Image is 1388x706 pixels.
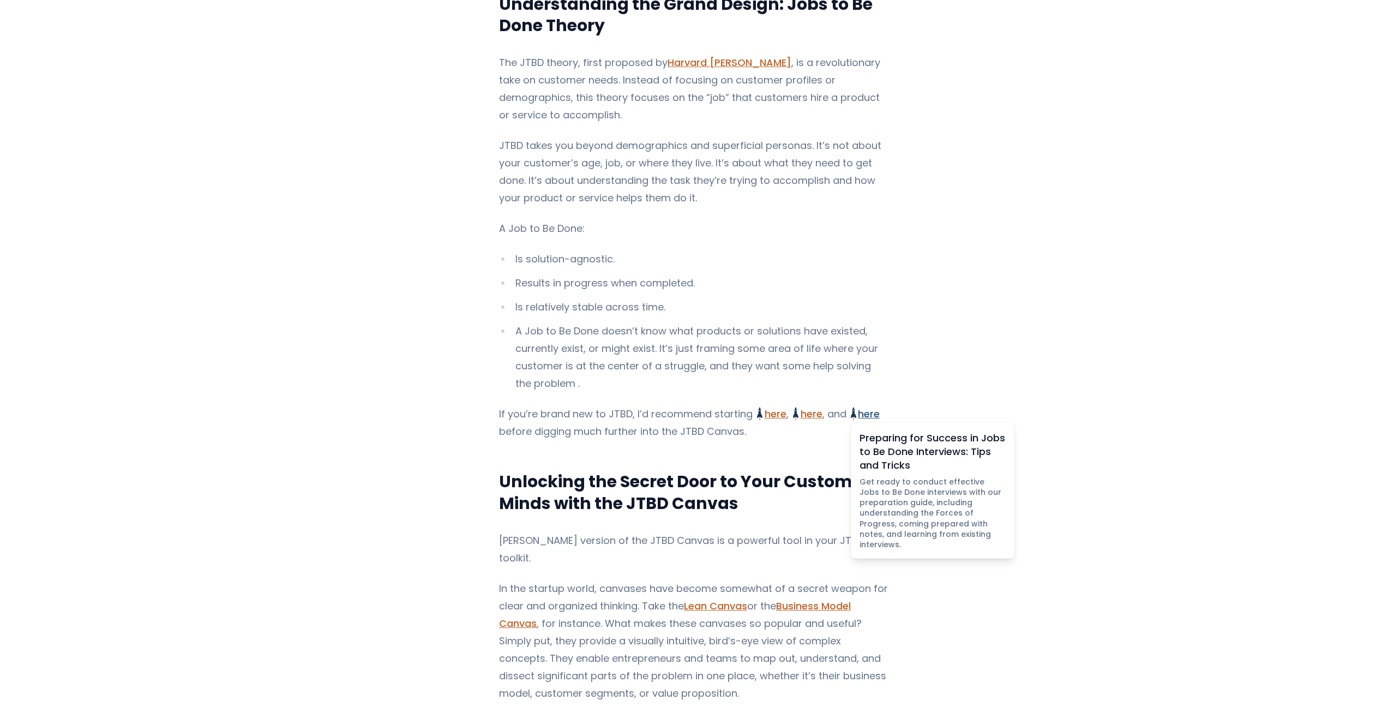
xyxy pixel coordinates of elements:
a: here [793,407,822,421]
p: A Job to Be Done: [499,220,889,237]
p: In the startup world, canvases have become somewhat of a secret weapon for clear and organized th... [499,580,889,702]
a: Lean Canvas [684,599,747,613]
span: Preparing for Success in Jobs to Be Done Interviews: Tips and Tricks [860,432,1006,472]
li: A Job to Be Done doesn’t know what products or solutions have existed, currently exist, or might ... [499,322,889,392]
a: Harvard [PERSON_NAME] [668,56,791,69]
p: If you’re brand new to JTBD, I’d recommend starting , , and before digging much further into the ... [499,405,889,440]
li: Is relatively stable across time. [499,298,889,316]
li: Is solution-agnostic. [499,250,889,268]
p: JTBD takes you beyond demographics and superficial personas. It’s not about your customer’s age, ... [499,137,889,207]
p: [PERSON_NAME] version of the JTBD Canvas is a powerful tool in your JTBD toolkit. [499,532,889,567]
p: The JTBD theory, first proposed by , is a revolutionary take on customer needs. Instead of focusi... [499,54,889,124]
span: Get ready to conduct effective Jobs to Be Done interviews with our preparation guide, including u... [860,477,1006,551]
a: herePreparing for Success in Jobs to Be Done Interviews: Tips and TricksGet ready to conduct effe... [851,407,880,421]
a: here [757,407,786,421]
h2: Unlocking the Secret Door to Your Customers’ Minds with the JTBD Canvas [499,471,889,514]
li: Results in progress when completed. [499,274,889,292]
